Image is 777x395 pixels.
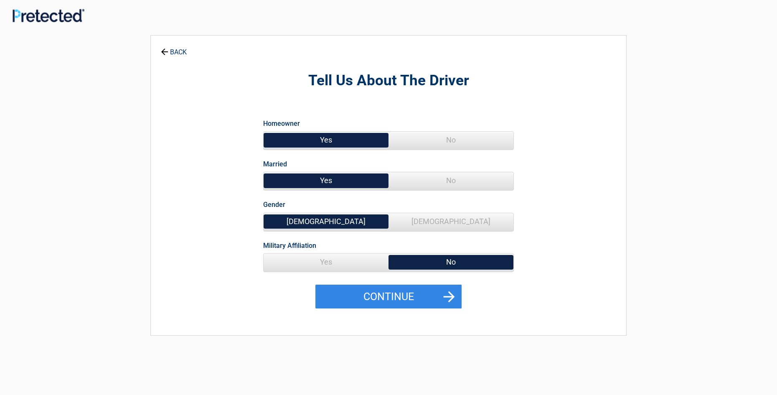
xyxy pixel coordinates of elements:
button: Continue [315,285,462,309]
span: No [388,172,513,189]
a: BACK [159,41,188,56]
span: [DEMOGRAPHIC_DATA] [264,213,388,230]
span: Yes [264,172,388,189]
h2: Tell Us About The Driver [197,71,580,91]
span: [DEMOGRAPHIC_DATA] [388,213,513,230]
span: Yes [264,132,388,148]
img: Main Logo [13,9,84,22]
label: Military Affiliation [263,240,316,251]
span: Yes [264,254,388,270]
label: Married [263,158,287,170]
label: Gender [263,199,285,210]
label: Homeowner [263,118,300,129]
span: No [388,254,513,270]
span: No [388,132,513,148]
